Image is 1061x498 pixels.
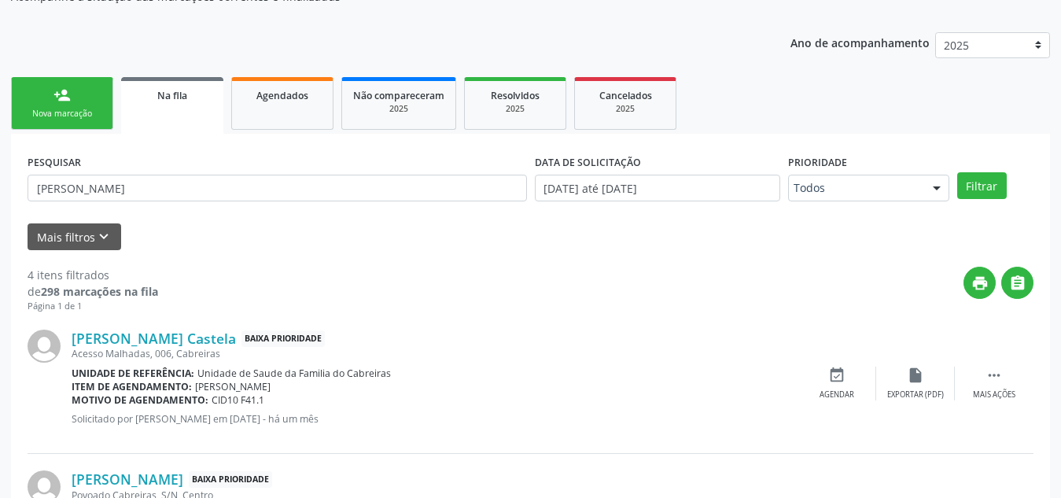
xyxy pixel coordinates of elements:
div: de [28,283,158,300]
a: [PERSON_NAME] Castela [72,330,236,347]
button: print [963,267,996,299]
span: Na fila [157,89,187,102]
input: Selecione um intervalo [535,175,780,201]
i: insert_drive_file [907,367,924,384]
i: print [971,275,989,292]
div: Acesso Malhadas, 006, Cabreiras [72,347,798,360]
span: Não compareceram [353,89,444,102]
div: 2025 [353,103,444,115]
label: DATA DE SOLICITAÇÃO [535,150,641,175]
input: Nome, CNS [28,175,527,201]
button:  [1001,267,1033,299]
i: keyboard_arrow_down [95,228,112,245]
b: Item de agendamento: [72,380,192,393]
span: Baixa Prioridade [241,330,325,347]
button: Filtrar [957,172,1007,199]
label: PESQUISAR [28,150,81,175]
div: Exportar (PDF) [887,389,944,400]
i:  [985,367,1003,384]
div: Nova marcação [23,108,101,120]
div: 4 itens filtrados [28,267,158,283]
div: Mais ações [973,389,1015,400]
span: Resolvidos [491,89,540,102]
p: Ano de acompanhamento [790,32,930,52]
label: Prioridade [788,150,847,175]
span: Unidade de Saude da Familia do Cabreiras [197,367,391,380]
i: event_available [828,367,845,384]
div: Agendar [820,389,854,400]
b: Unidade de referência: [72,367,194,380]
div: person_add [53,87,71,104]
img: img [28,330,61,363]
div: 2025 [476,103,554,115]
span: Cancelados [599,89,652,102]
b: Motivo de agendamento: [72,393,208,407]
a: [PERSON_NAME] [72,470,183,488]
div: 2025 [586,103,665,115]
strong: 298 marcações na fila [41,284,158,299]
span: Todos [794,180,917,196]
button: Mais filtroskeyboard_arrow_down [28,223,121,251]
span: Baixa Prioridade [189,471,272,488]
span: Agendados [256,89,308,102]
i:  [1009,275,1026,292]
span: [PERSON_NAME] [195,380,271,393]
p: Solicitado por [PERSON_NAME] em [DATE] - há um mês [72,412,798,426]
div: Página 1 de 1 [28,300,158,313]
span: CID10 F41.1 [212,393,264,407]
